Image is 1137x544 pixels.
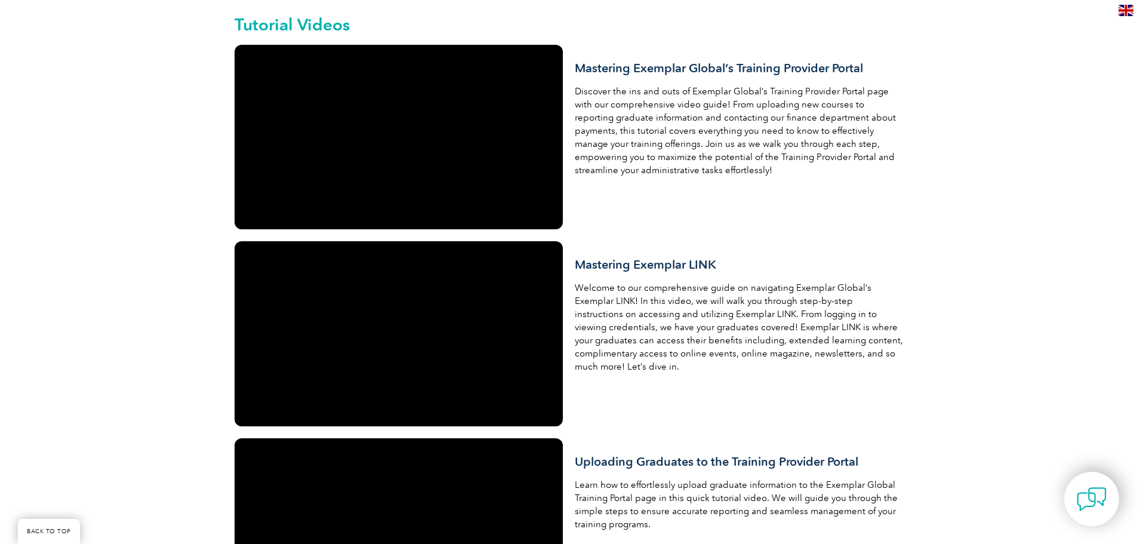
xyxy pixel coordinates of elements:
h2: Tutorial Videos [235,16,903,33]
img: contact-chat.png [1077,484,1107,514]
img: en [1118,5,1133,16]
a: BACK TO TOP [18,519,80,544]
h3: Mastering Exemplar LINK [575,257,903,272]
h3: Uploading Graduates to the Training Provider Portal [575,454,903,469]
h3: Mastering Exemplar Global’s Training Provider Portal [575,61,903,76]
p: Learn how to effortlessly upload graduate information to the Exemplar Global Training Portal page... [575,478,903,531]
iframe: Mastering Exemplar Global's Training Provider Portal [235,45,563,229]
iframe: Mastering Exemplar LINK [235,241,563,426]
p: Discover the ins and outs of Exemplar Global’s Training Provider Portal page with our comprehensi... [575,85,903,177]
p: Welcome to our comprehensive guide on navigating Exemplar Global’s Exemplar LINK! In this video, ... [575,281,903,373]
